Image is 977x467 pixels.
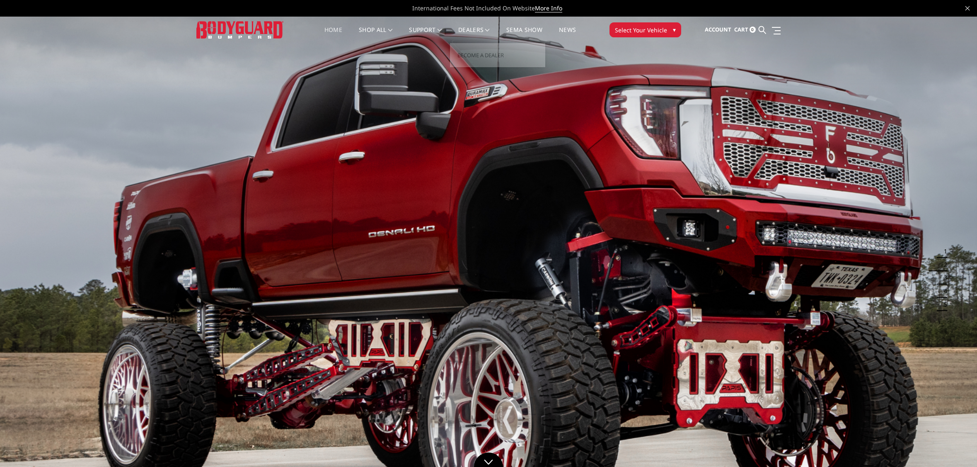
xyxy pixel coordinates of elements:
[453,47,542,63] a: Become a Dealer
[196,21,283,38] img: BODYGUARD BUMPERS
[734,26,748,33] span: Cart
[939,258,947,271] button: 2 of 5
[474,452,503,467] a: Click to Down
[705,26,731,33] span: Account
[559,27,576,43] a: News
[939,245,947,258] button: 1 of 5
[939,285,947,298] button: 4 of 5
[734,19,756,41] a: Cart 0
[359,27,392,43] a: shop all
[750,27,756,33] span: 0
[535,4,562,12] a: More Info
[609,22,681,37] button: Select Your Vehicle
[705,19,731,41] a: Account
[409,27,442,43] a: Support
[458,27,490,43] a: Dealers
[673,25,676,34] span: ▾
[939,271,947,285] button: 3 of 5
[939,298,947,311] button: 5 of 5
[506,27,542,43] a: SEMA Show
[936,427,977,467] iframe: Chat Widget
[324,27,342,43] a: Home
[615,26,667,34] span: Select Your Vehicle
